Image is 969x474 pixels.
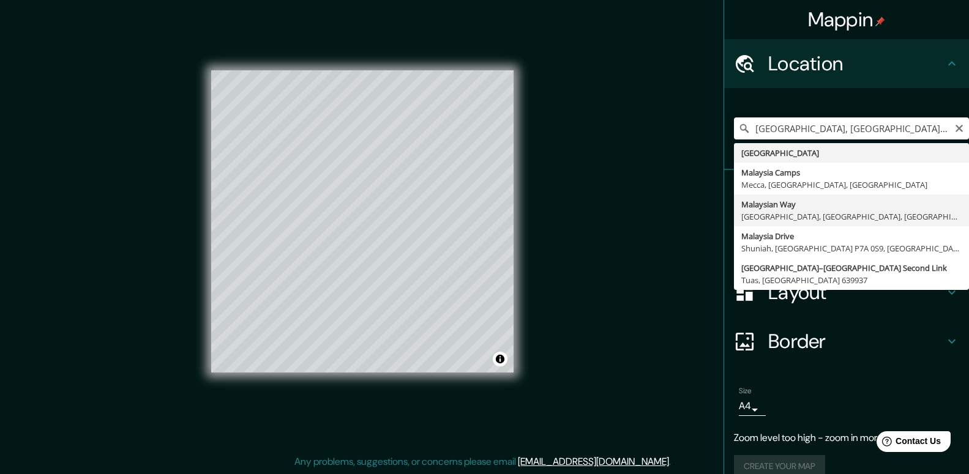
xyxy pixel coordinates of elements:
h4: Location [768,51,945,76]
h4: Border [768,329,945,354]
h4: Mappin [808,7,886,32]
div: Shuniah, [GEOGRAPHIC_DATA] P7A 0S9, [GEOGRAPHIC_DATA] [741,242,962,254]
div: . [671,454,673,469]
button: Toggle attribution [493,352,507,366]
div: . [673,454,675,469]
div: A4 [739,396,766,416]
img: pin-icon.png [875,17,885,26]
p: Any problems, suggestions, or concerns please email . [294,454,671,469]
h4: Layout [768,280,945,305]
button: Clear [954,122,964,133]
div: [GEOGRAPHIC_DATA]–[GEOGRAPHIC_DATA] Second Link [741,262,962,274]
input: Pick your city or area [734,117,969,139]
div: Tuas, [GEOGRAPHIC_DATA] 639937 [741,274,962,286]
a: [EMAIL_ADDRESS][DOMAIN_NAME] [518,455,669,468]
div: Style [724,219,969,268]
iframe: Help widget launcher [860,426,956,461]
div: Mecca, [GEOGRAPHIC_DATA], [GEOGRAPHIC_DATA] [741,179,962,191]
div: Pins [724,170,969,219]
div: Malaysian Way [741,198,962,210]
p: Zoom level too high - zoom in more [734,431,959,445]
div: Malaysia Camps [741,166,962,179]
div: Layout [724,268,969,317]
div: Location [724,39,969,88]
div: Malaysia Drive [741,230,962,242]
div: [GEOGRAPHIC_DATA] [741,147,962,159]
label: Size [739,386,752,396]
div: Border [724,317,969,366]
div: [GEOGRAPHIC_DATA], [GEOGRAPHIC_DATA], [GEOGRAPHIC_DATA] [741,210,962,223]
